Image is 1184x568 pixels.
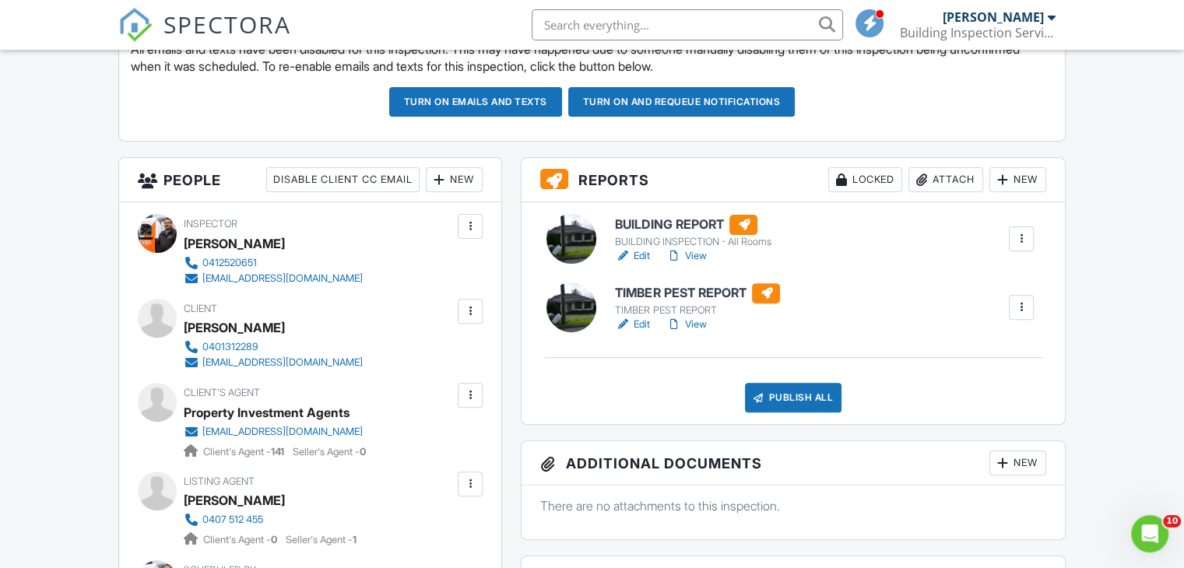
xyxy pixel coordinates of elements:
[615,283,780,317] a: TIMBER PEST REPORT TIMBER PEST REPORT
[118,8,153,42] img: The Best Home Inspection Software - Spectora
[184,512,344,528] a: 0407 512 455
[615,236,771,248] div: BUILDING INSPECTION - All Rooms
[666,317,706,332] a: View
[360,446,366,458] strong: 0
[1163,515,1181,528] span: 10
[532,9,843,40] input: Search everything...
[900,25,1056,40] div: Building Inspection Services
[202,514,263,526] div: 0407 512 455
[666,248,706,264] a: View
[184,355,363,370] a: [EMAIL_ADDRESS][DOMAIN_NAME]
[568,87,796,117] button: Turn on and Requeue Notifications
[184,401,350,424] div: Property Investment Agents
[615,215,771,235] h6: BUILDING REPORT
[184,232,285,255] div: [PERSON_NAME]
[615,248,650,264] a: Edit
[203,446,286,458] span: Client's Agent -
[184,218,237,230] span: Inspector
[202,341,258,353] div: 0401312289
[615,317,650,332] a: Edit
[540,497,1046,514] p: There are no attachments to this inspection.
[163,8,291,40] span: SPECTORA
[615,304,780,317] div: TIMBER PEST REPORT
[745,383,842,412] div: Publish All
[389,87,562,117] button: Turn on emails and texts
[202,257,257,269] div: 0412520651
[118,21,291,54] a: SPECTORA
[943,9,1044,25] div: [PERSON_NAME]
[286,534,357,545] span: Seller's Agent -
[184,489,285,512] div: [PERSON_NAME]
[184,303,217,314] span: Client
[184,339,363,355] a: 0401312289
[184,316,285,339] div: [PERSON_NAME]
[293,446,366,458] span: Seller's Agent -
[184,387,260,398] span: Client's Agent
[989,167,1046,192] div: New
[615,215,771,249] a: BUILDING REPORT BUILDING INSPECTION - All Rooms
[271,534,277,545] strong: 0
[203,534,279,545] span: Client's Agent -
[184,271,363,286] a: [EMAIL_ADDRESS][DOMAIN_NAME]
[184,255,363,271] a: 0412520651
[828,167,902,192] div: Locked
[184,424,363,440] a: [EMAIL_ADDRESS][DOMAIN_NAME]
[522,158,1065,202] h3: Reports
[266,167,420,192] div: Disable Client CC Email
[202,356,363,369] div: [EMAIL_ADDRESS][DOMAIN_NAME]
[353,534,357,545] strong: 1
[908,167,983,192] div: Attach
[1131,515,1168,552] iframe: Intercom live chat
[426,167,483,192] div: New
[119,158,501,202] h3: People
[202,272,363,285] div: [EMAIL_ADDRESS][DOMAIN_NAME]
[522,441,1065,486] h3: Additional Documents
[131,40,1053,75] p: All emails and texts have been disabled for this inspection. This may have happened due to someon...
[202,426,363,438] div: [EMAIL_ADDRESS][DOMAIN_NAME]
[271,446,284,458] strong: 141
[615,283,780,303] h6: TIMBER PEST REPORT
[989,451,1046,475] div: New
[184,475,255,487] span: Listing Agent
